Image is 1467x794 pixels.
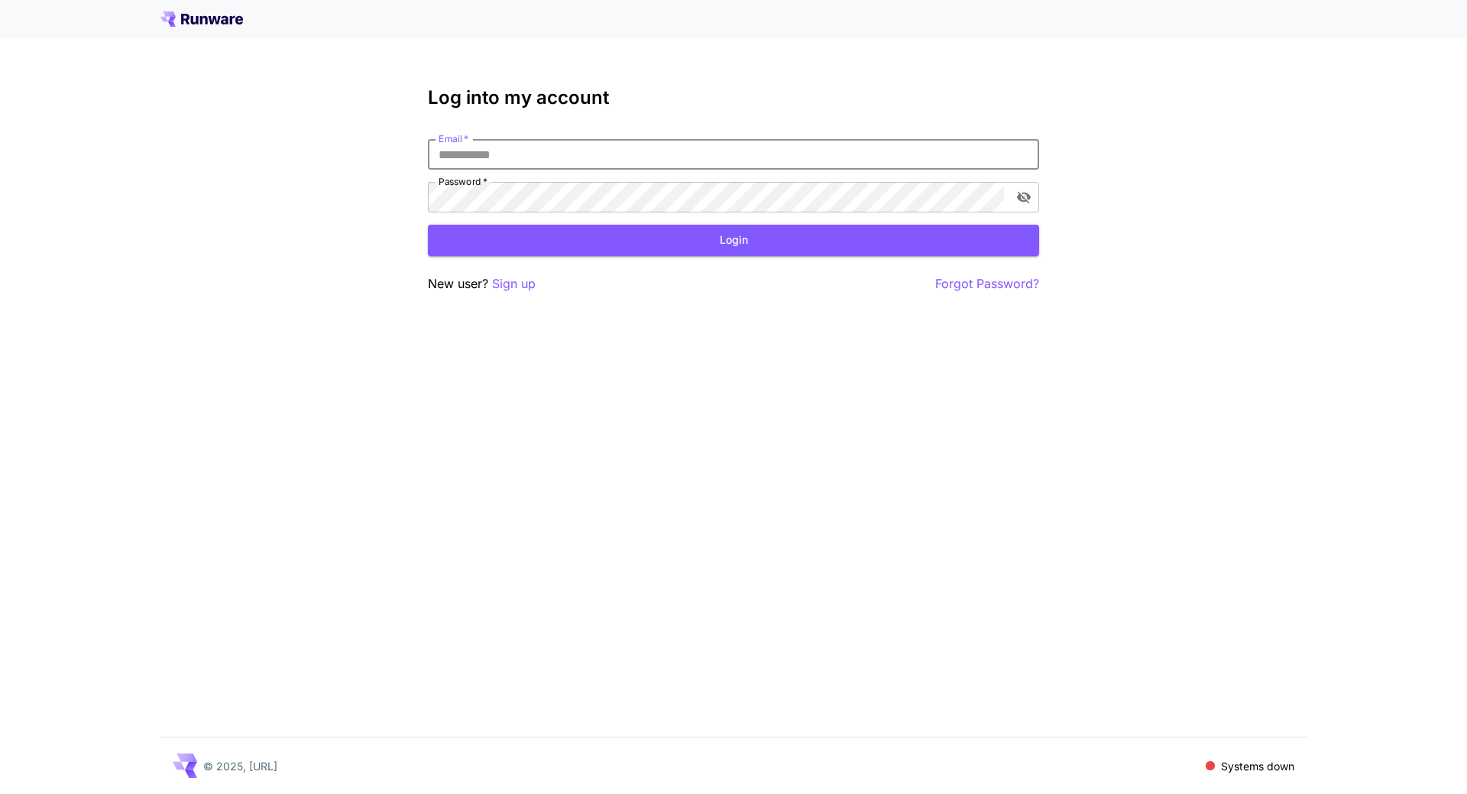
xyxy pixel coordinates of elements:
label: Password [439,175,487,188]
button: Login [428,225,1039,256]
p: New user? [428,274,536,293]
button: toggle password visibility [1010,183,1038,211]
p: Systems down [1221,758,1294,774]
h3: Log into my account [428,87,1039,109]
label: Email [439,132,468,145]
p: © 2025, [URL] [203,758,277,774]
button: Forgot Password? [935,274,1039,293]
button: Sign up [492,274,536,293]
